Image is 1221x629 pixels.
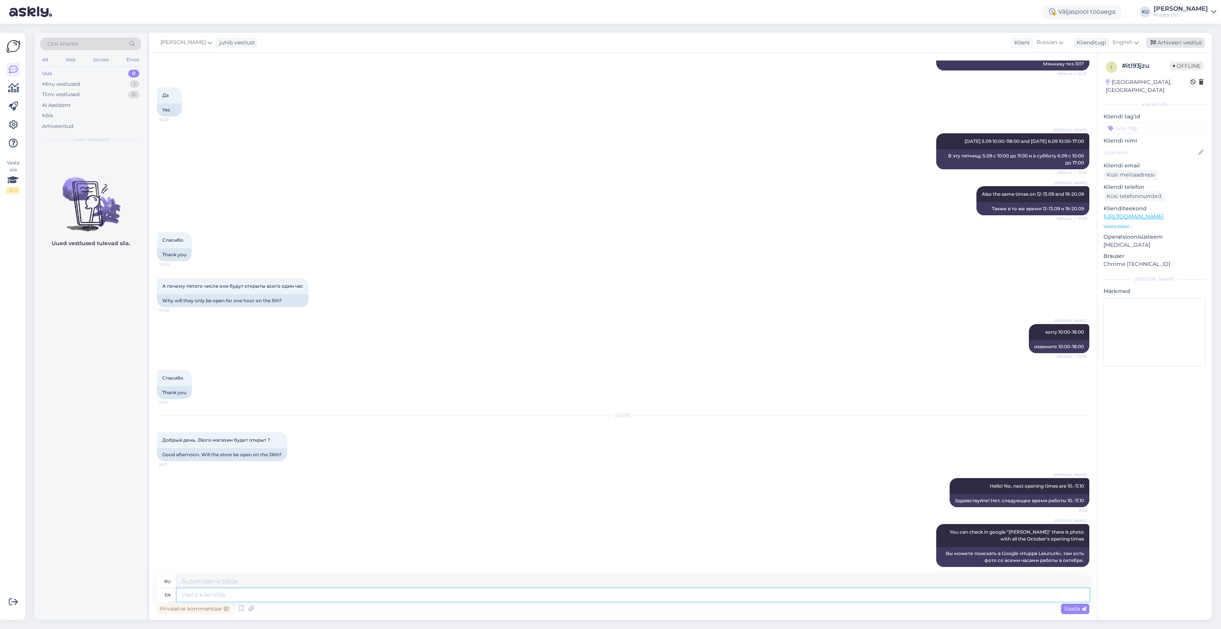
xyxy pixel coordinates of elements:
p: Operatsioonisüsteem [1103,233,1206,241]
span: [PERSON_NAME] [1054,318,1087,324]
p: Kliendi nimi [1103,137,1206,145]
img: No chats [34,164,147,233]
span: А почему пятого числа они будут открыты всего один час [162,283,303,289]
span: [PERSON_NAME] [1054,472,1087,478]
span: Uued vestlused [73,136,109,143]
span: Nähtud ✓ 10:27 [1057,71,1087,77]
div: Email [125,55,141,65]
p: Kliendi tag'id [1103,113,1206,121]
span: Да [162,92,169,98]
span: sorry 10:00-18:00 [1045,329,1084,335]
span: 8:46 [1058,508,1087,513]
span: Russian [1037,38,1057,47]
div: Küsi telefoninumbrit [1103,191,1165,201]
div: Kliendi info [1103,101,1206,108]
div: Arhiveeri vestlus [1146,38,1205,48]
div: ru [164,575,171,588]
span: 8:47 [1058,567,1087,573]
span: [PERSON_NAME] [1054,180,1087,186]
span: 10:28 [159,117,188,123]
div: [DATE] [157,412,1089,419]
p: Kliendi telefon [1103,183,1206,191]
div: Tiimi vestlused [42,91,80,98]
div: [PERSON_NAME] [1154,6,1208,12]
div: Vaata siia [6,159,20,194]
div: 0 [128,70,139,77]
span: Спасибо [162,375,183,381]
div: 2 / 3 [6,187,20,194]
div: Также в то же время 12-13.09 и 19-20.09 [976,202,1089,215]
div: KU [1140,7,1151,17]
div: AI Assistent [42,102,70,109]
div: Вы можете поискать в Google «Huppa Leiunurk», там есть фото со всеми часами работы в октябре. [936,547,1089,567]
p: Vaata edasi ... [1103,223,1206,230]
div: Kõik [42,112,53,120]
div: juhib vestlust [216,39,255,47]
span: Also the same times on 12-13.09 and 19-20.09 [982,191,1084,197]
div: Yes [157,103,182,116]
div: Good afternoon. Will the store be open on the 26th? [157,448,287,461]
span: i [1111,64,1112,70]
span: Добрый день. 26ого магазин будет открыт ? [162,437,270,443]
span: Otsi kliente [47,40,78,48]
div: Uus [42,70,52,77]
p: Uued vestlused tulevad siia. [52,239,130,247]
a: [URL][DOMAIN_NAME] [1103,213,1164,220]
div: 1 [130,80,139,88]
div: en [165,588,171,601]
div: Väljaspool tööaega [1043,5,1121,19]
p: Klienditeekond [1103,205,1206,213]
span: 10:30 [159,308,188,313]
div: Arhiveeritud [42,123,73,130]
div: [PERSON_NAME] [1103,276,1206,283]
span: [PERSON_NAME] [160,38,206,47]
span: 8:43 [159,462,188,467]
div: Klient [1011,39,1030,47]
div: Why will they only be open for one hour on the 5th? [157,294,309,307]
div: Klienditugi [1074,39,1106,47]
div: Küsi meiliaadressi [1103,170,1158,180]
div: Здравствуйте! Нет, следующее время работы 10.-11.10 [950,494,1089,507]
div: Здравствуйте! Вы имеете в виду магазин Leiunurk на Мяннику теэ 101? [936,51,1089,70]
div: All [41,55,49,65]
div: [GEOGRAPHIC_DATA], [GEOGRAPHIC_DATA] [1106,78,1190,94]
span: Nähtud ✓ 10:29 [1057,170,1087,175]
span: Hello! No, next opening times are 10.-11.10 [990,483,1084,489]
input: Lisa tag [1103,122,1206,134]
img: Askly Logo [6,39,21,54]
div: Socials [91,55,110,65]
span: Nähtud ✓ 10:29 [1057,216,1087,221]
span: Saada [1064,605,1086,612]
div: Huppa OÜ [1154,12,1208,18]
div: 0 [128,91,139,98]
span: Offline [1170,62,1203,70]
div: # itl93jzu [1122,61,1170,70]
div: извините 10:00-18:00 [1029,340,1089,353]
span: [DATE] 5.09 10:00-118:00 and [DATE] 6.09 10:00-17:00 [965,138,1084,144]
div: Privaatne kommentaar [157,604,232,614]
span: Nähtud ✓ 10:30 [1057,354,1087,359]
a: [PERSON_NAME]Huppa OÜ [1154,6,1216,18]
div: Minu vestlused [42,80,80,88]
span: [PERSON_NAME] [1054,518,1087,524]
input: Lisa nimi [1104,148,1197,157]
span: [PERSON_NAME] [1054,127,1087,133]
span: 10:31 [159,400,188,405]
span: Спасибо [162,237,183,243]
span: English [1113,38,1133,47]
div: Thank you [157,386,192,399]
p: Brauser [1103,252,1206,260]
p: Chrome [TECHNICAL_ID] [1103,260,1206,268]
span: 10:29 [159,262,188,267]
div: Thank you [157,248,192,261]
p: Kliendi email [1103,162,1206,170]
p: [MEDICAL_DATA] [1103,241,1206,249]
div: В эту пятницу 5.09 с 10:00 до 11:00 и в субботу 6.09 с 10:00 до 17:00 [936,149,1089,169]
div: Web [64,55,77,65]
span: You can check in google "[PERSON_NAME]" there is photo with all the October's opening times [950,529,1085,542]
p: Märkmed [1103,287,1206,295]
